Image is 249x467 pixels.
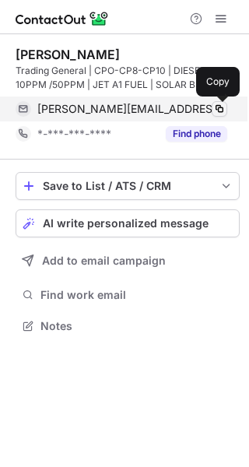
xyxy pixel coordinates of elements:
span: Add to email campaign [42,255,166,267]
button: Reveal Button [166,126,227,142]
span: AI write personalized message [43,217,209,230]
img: ContactOut v5.3.10 [16,9,109,28]
div: Trading General | CPO-CP8-CP10 | DIESEL EN590 10PPM /50PPM | JET A1 FUEL | SOLAR B35/B40 | COAL |... [16,64,240,92]
button: AI write personalized message [16,209,240,237]
div: [PERSON_NAME] [16,47,120,62]
span: Find work email [40,288,233,302]
div: Save to List / ATS / CRM [43,180,212,192]
button: Find work email [16,284,240,306]
button: Notes [16,315,240,337]
button: save-profile-one-click [16,172,240,200]
span: Notes [40,319,233,333]
span: [PERSON_NAME][EMAIL_ADDRESS][DOMAIN_NAME] [37,102,227,116]
button: Add to email campaign [16,247,240,275]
